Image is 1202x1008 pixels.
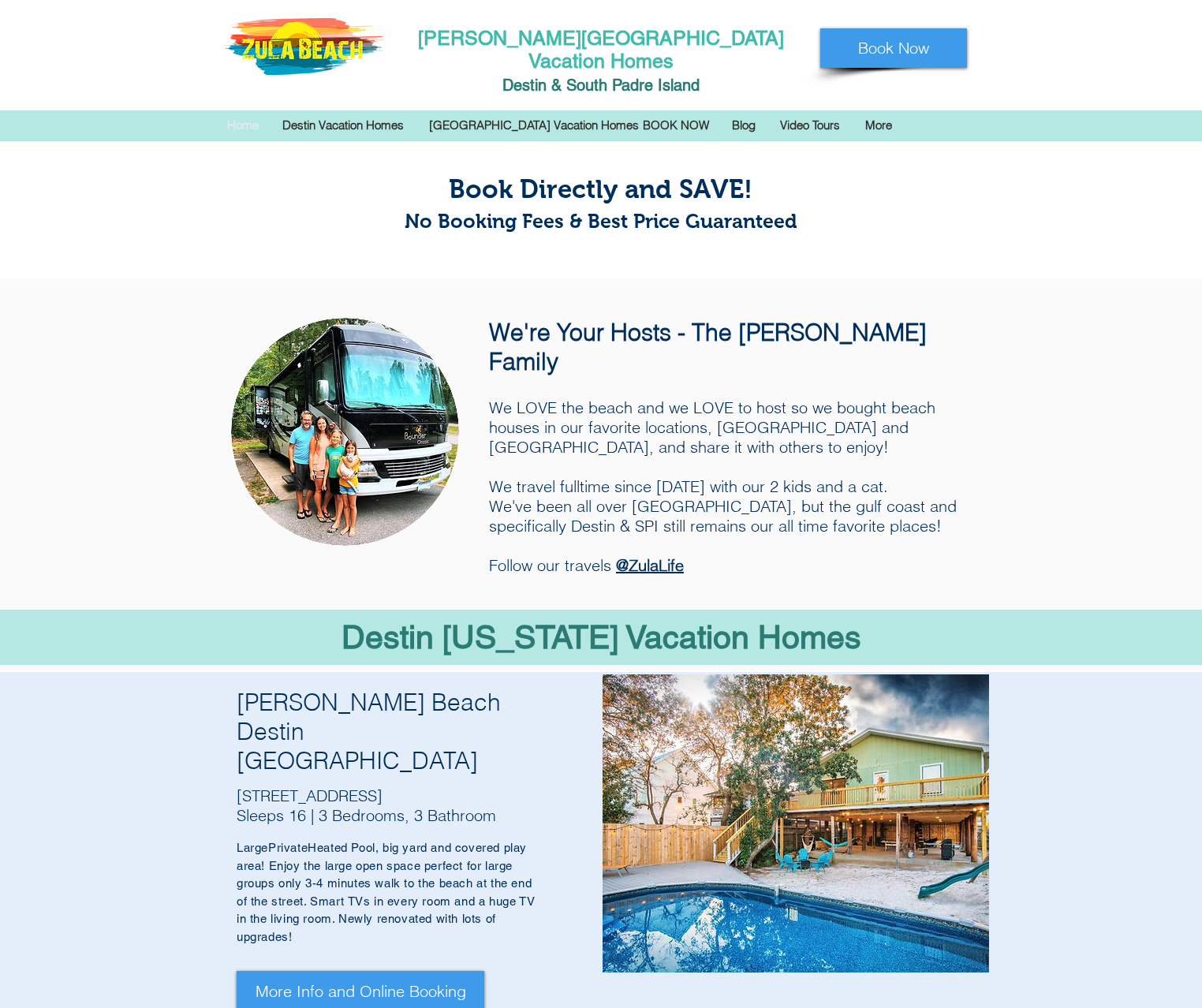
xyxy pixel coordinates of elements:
[449,174,752,203] span: Book Directly and SAVE!
[489,398,957,575] span: We LOVE the beach and we LOVE to host so we bought beach houses in our favorite locations, [GEOGR...
[237,805,521,825] h5: Sleeps 16 | 3 Bedrooms, 3 Bathroom
[237,841,268,854] span: Large
[417,114,631,137] div: [GEOGRAPHIC_DATA] Vacation Homes
[502,76,663,95] span: Destin & South Padre I
[271,114,417,137] div: Destin Vacation Homes
[215,114,987,137] nav: Site
[421,114,647,137] p: [GEOGRAPHIC_DATA] Vacation Homes
[857,114,900,137] p: More
[603,674,989,973] img: 93 Cobia St, Destin FL 32541
[616,555,684,575] a: @ZulaLife
[231,318,459,546] img: Erez Weinstein, Shirly Weinstein, Zula Life
[820,28,967,68] a: Book Now
[224,18,384,75] img: Zula-Logo-New--e1454677187680.png
[237,688,521,775] h4: [PERSON_NAME] Beach Destin [GEOGRAPHIC_DATA]
[768,114,853,137] a: Video Tours
[342,618,861,655] span: Destin [US_STATE] Vacation Homes
[237,786,521,805] h5: [STREET_ADDRESS]
[724,114,763,137] p: Blog
[274,114,412,137] p: Destin Vacation Homes
[631,114,720,137] a: BOOK NOW
[663,76,691,95] span: slan
[489,318,927,376] span: We're Your Hosts - The [PERSON_NAME] Family
[772,114,848,137] p: Video Tours
[405,210,797,232] span: No Booking Fees & Best Price Guaranteed
[256,980,466,1002] span: More Info and Online Booking
[268,841,308,854] span: Private
[603,674,989,973] div: Slide show gallery
[237,841,535,943] span: Heated Pool, big yard and covered play area! Enjoy the large open space perfect for large groups ...
[219,114,267,137] p: Home
[720,114,768,137] a: Blog
[691,76,700,95] span: d
[858,37,929,59] span: Book Now
[418,27,784,73] a: [PERSON_NAME][GEOGRAPHIC_DATA] Vacation Homes
[635,114,717,137] p: BOOK NOW
[215,114,271,137] a: Home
